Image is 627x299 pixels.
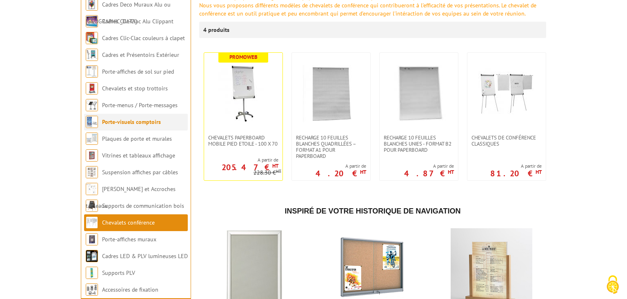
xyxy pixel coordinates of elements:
a: Plaques de porte et murales [102,135,172,142]
a: Suspension affiches par câbles [102,169,178,176]
a: Vitrines et tableaux affichage [102,152,175,159]
a: Chevalets Paperboard Mobile Pied Etoile - 100 x 70 [204,135,282,147]
p: 205.47 € [222,165,278,170]
sup: HT [448,169,454,175]
img: Porte-menus / Porte-messages [86,99,98,111]
span: A partir de [204,157,278,163]
p: 81.20 € [490,171,542,176]
a: Porte-affiches de sol sur pied [102,68,174,75]
sup: HT [360,169,366,175]
a: Chevalets et stop trottoirs [102,85,168,92]
span: Recharge 10 feuilles blanches quadrillées – format A1 pour Paperboard [296,135,366,159]
img: Cadres Clic-Clac couleurs à clapet [86,32,98,44]
a: Cadres Clic-Clac Alu Clippant [102,18,173,25]
img: Accessoires de fixation [86,283,98,296]
sup: HT [536,169,542,175]
img: Suspension affiches par câbles [86,166,98,178]
a: Supports de communication bois [102,202,184,209]
img: Recharge 10 feuilles blanches quadrillées – format A1 pour Paperboard [302,65,360,122]
font: Nous vous proposons différents modèles de chevalets de conférence qui contribueront à l'efficacit... [199,2,536,17]
button: Cookies (fenêtre modale) [598,271,627,299]
span: A partir de [490,163,542,169]
a: Chevalets conférence [102,219,155,226]
img: Chevalets Paperboard Mobile Pied Etoile - 100 x 70 [215,65,272,122]
span: Recharge 10 feuilles blanches unies - format B2 pour Paperboard [384,135,454,153]
a: Supports PLV [102,269,135,277]
img: Cimaises et Accroches tableaux [86,183,98,195]
img: Chevalets et stop trottoirs [86,82,98,94]
img: Cookies (fenêtre modale) [603,274,623,295]
span: Chevalets de Conférence Classiques [471,135,542,147]
img: Vitrines et tableaux affichage [86,149,98,162]
a: Cadres Clic-Clac couleurs à clapet [102,34,185,42]
b: Promoweb [229,54,258,61]
sup: HT [276,168,281,174]
p: 4.87 € [404,171,454,176]
img: Porte-affiches muraux [86,233,98,245]
img: Porte-affiches de sol sur pied [86,65,98,78]
span: Inspiré de votre historique de navigation [285,207,460,215]
span: A partir de [316,163,366,169]
a: Cadres et Présentoirs Extérieur [102,51,179,58]
img: Cadres LED & PLV lumineuses LED [86,250,98,262]
img: Plaques de porte et murales [86,133,98,145]
p: 4.20 € [316,171,366,176]
a: Cadres LED & PLV lumineuses LED [102,252,188,260]
a: Recharge 10 feuilles blanches quadrillées – format A1 pour Paperboard [292,135,370,159]
a: Recharge 10 feuilles blanches unies - format B2 pour Paperboard [380,135,458,153]
a: Chevalets de Conférence Classiques [467,135,546,147]
span: Chevalets Paperboard Mobile Pied Etoile - 100 x 70 [208,135,278,147]
span: A partir de [404,163,454,169]
img: Supports PLV [86,267,98,279]
img: Porte-visuels comptoirs [86,116,98,128]
a: Accessoires de fixation [102,286,158,293]
img: Chevalets de Conférence Classiques [478,65,535,122]
p: 228.30 € [253,170,281,176]
img: Recharge 10 feuilles blanches unies - format B2 pour Paperboard [390,65,447,122]
p: 4 produits [203,22,234,38]
a: Porte-visuels comptoirs [102,118,161,126]
a: Porte-menus / Porte-messages [102,101,178,109]
sup: HT [272,162,278,169]
a: Porte-affiches muraux [102,236,156,243]
a: [PERSON_NAME] et Accroches tableaux [86,185,176,209]
img: Chevalets conférence [86,216,98,229]
img: Cadres et Présentoirs Extérieur [86,49,98,61]
a: Cadres Deco Muraux Alu ou [GEOGRAPHIC_DATA] [86,1,171,25]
